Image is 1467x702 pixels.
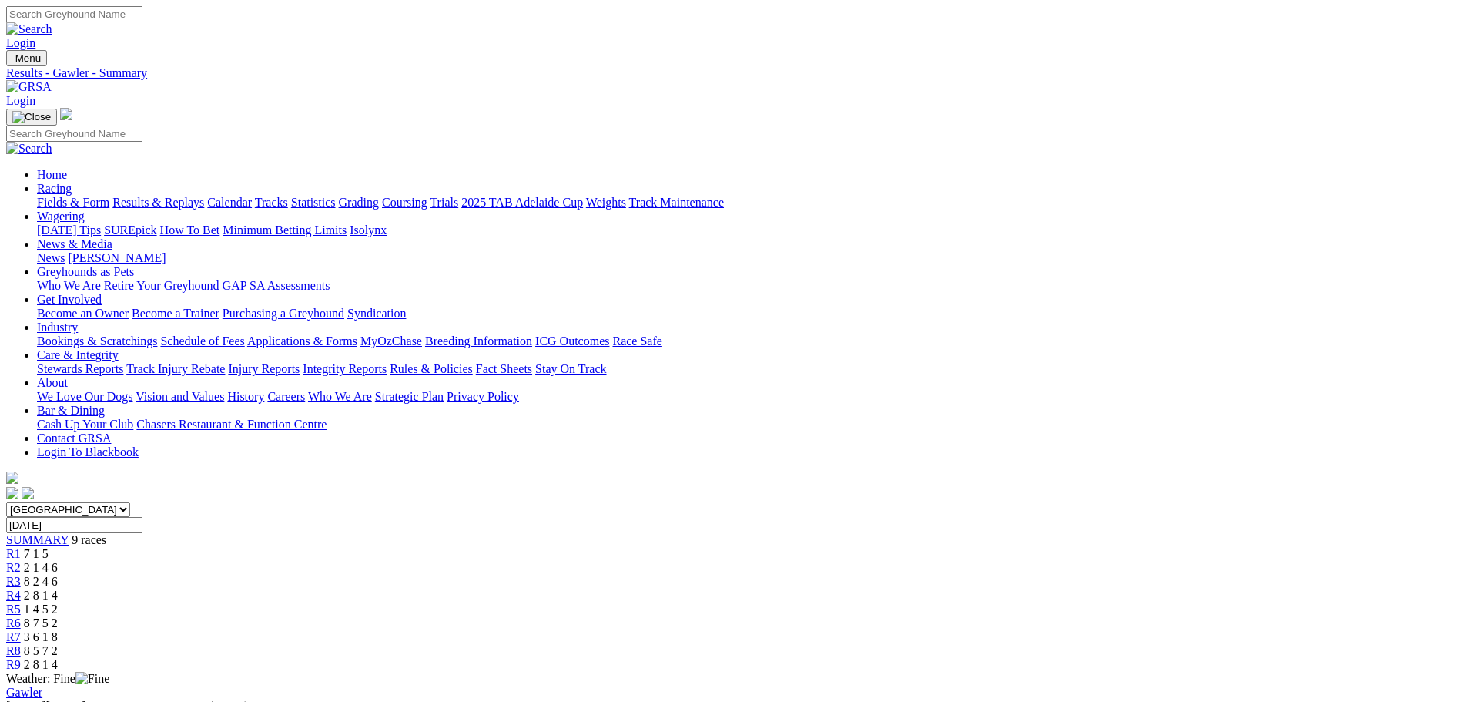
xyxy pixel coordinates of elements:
span: R4 [6,589,21,602]
a: Race Safe [612,334,661,348]
a: Fact Sheets [476,362,532,375]
a: Integrity Reports [303,362,387,375]
a: R7 [6,630,21,643]
a: Statistics [291,196,336,209]
a: MyOzChase [360,334,422,348]
a: R6 [6,616,21,630]
a: SUMMARY [6,533,69,546]
a: R2 [6,561,21,574]
img: Close [12,111,51,123]
a: Who We Are [308,390,372,403]
img: logo-grsa-white.png [6,472,18,484]
span: 8 2 4 6 [24,575,58,588]
div: Wagering [37,223,1461,237]
a: 2025 TAB Adelaide Cup [461,196,583,209]
a: Bookings & Scratchings [37,334,157,348]
a: Results - Gawler - Summary [6,66,1461,80]
a: R9 [6,658,21,671]
a: Gawler [6,686,42,699]
a: Calendar [207,196,252,209]
a: Track Injury Rebate [126,362,225,375]
img: Search [6,22,52,36]
span: 7 1 5 [24,547,49,560]
a: News [37,251,65,264]
div: About [37,390,1461,404]
a: R8 [6,644,21,657]
a: Track Maintenance [629,196,724,209]
a: R3 [6,575,21,588]
a: Injury Reports [228,362,300,375]
span: 3 6 1 8 [24,630,58,643]
span: 2 1 4 6 [24,561,58,574]
a: We Love Our Dogs [37,390,132,403]
a: Become an Owner [37,307,129,320]
div: Bar & Dining [37,418,1461,432]
img: GRSA [6,80,52,94]
a: SUREpick [104,223,156,237]
span: 2 8 1 4 [24,658,58,671]
div: Care & Integrity [37,362,1461,376]
a: Grading [339,196,379,209]
a: Strategic Plan [375,390,444,403]
div: Industry [37,334,1461,348]
a: Breeding Information [425,334,532,348]
div: News & Media [37,251,1461,265]
a: Minimum Betting Limits [223,223,347,237]
a: Who We Are [37,279,101,292]
div: Racing [37,196,1461,210]
a: Weights [586,196,626,209]
input: Select date [6,517,142,533]
a: Stewards Reports [37,362,123,375]
span: Menu [15,52,41,64]
a: Rules & Policies [390,362,473,375]
a: Tracks [255,196,288,209]
a: ICG Outcomes [535,334,609,348]
button: Toggle navigation [6,50,47,66]
a: Login To Blackbook [37,445,139,458]
span: Weather: Fine [6,672,109,685]
a: Bar & Dining [37,404,105,417]
a: How To Bet [160,223,220,237]
span: 8 5 7 2 [24,644,58,657]
a: Retire Your Greyhound [104,279,219,292]
a: R1 [6,547,21,560]
a: Isolynx [350,223,387,237]
span: 9 races [72,533,106,546]
a: Fields & Form [37,196,109,209]
a: Get Involved [37,293,102,306]
div: Get Involved [37,307,1461,321]
span: R5 [6,603,21,616]
img: Search [6,142,52,156]
a: [PERSON_NAME] [68,251,166,264]
a: Greyhounds as Pets [37,265,134,278]
a: Become a Trainer [132,307,219,320]
a: History [227,390,264,403]
a: Results & Replays [112,196,204,209]
a: Vision and Values [136,390,224,403]
a: Industry [37,321,78,334]
a: Contact GRSA [37,432,111,445]
a: Coursing [382,196,427,209]
a: Login [6,36,35,49]
img: twitter.svg [22,487,34,499]
img: logo-grsa-white.png [60,108,72,120]
button: Toggle navigation [6,109,57,126]
a: Stay On Track [535,362,606,375]
a: News & Media [37,237,112,250]
a: GAP SA Assessments [223,279,330,292]
a: Purchasing a Greyhound [223,307,344,320]
a: Login [6,94,35,107]
a: Syndication [347,307,406,320]
a: Schedule of Fees [160,334,244,348]
a: Privacy Policy [447,390,519,403]
img: facebook.svg [6,487,18,499]
a: Trials [430,196,458,209]
span: 8 7 5 2 [24,616,58,630]
input: Search [6,126,142,142]
span: 1 4 5 2 [24,603,58,616]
